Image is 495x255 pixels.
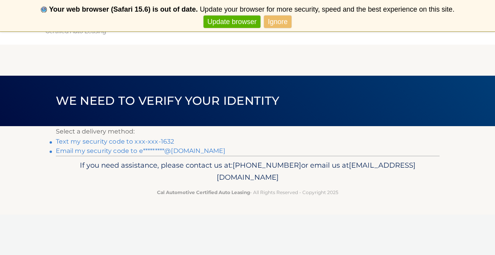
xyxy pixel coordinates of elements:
a: Ignore [264,16,291,28]
a: Update browser [204,16,260,28]
span: [PHONE_NUMBER] [233,161,301,170]
p: If you need assistance, please contact us at: or email us at [61,159,435,184]
strong: Cal Automotive Certified Auto Leasing [157,189,250,195]
a: Text my security code to xxx-xxx-1632 [56,138,174,145]
a: Email my security code to e*********@[DOMAIN_NAME] [56,147,226,154]
p: Select a delivery method: [56,126,440,137]
p: - All Rights Reserved - Copyright 2025 [61,188,435,196]
b: Your web browser (Safari 15.6) is out of date. [49,5,198,13]
span: We need to verify your identity [56,94,279,108]
span: Update your browser for more security, speed and the best experience on this site. [200,5,454,13]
